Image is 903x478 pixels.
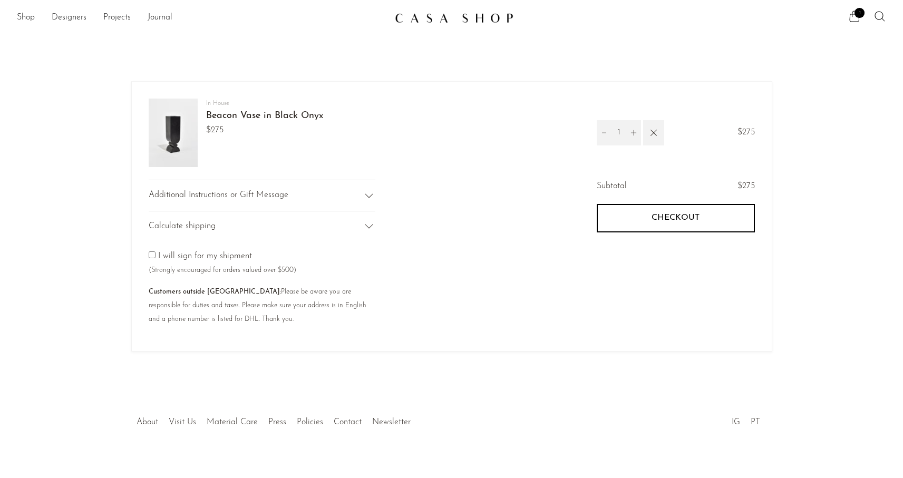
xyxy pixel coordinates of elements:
[206,111,323,121] a: Beacon Vase in Black Onyx
[652,213,700,223] span: Checkout
[726,409,765,430] ul: Social Medias
[149,288,281,295] b: Customers outside [GEOGRAPHIC_DATA]:
[149,288,366,322] small: Please be aware you are responsible for duties and taxes. Please make sure your address is in Eng...
[611,120,626,145] input: Quantity
[597,251,755,279] iframe: PayPal-paypal
[207,418,258,426] a: Material Care
[334,418,362,426] a: Contact
[855,8,865,18] span: 1
[17,11,35,25] a: Shop
[297,418,323,426] a: Policies
[597,120,611,145] button: Decrement
[149,180,375,211] div: Additional Instructions or Gift Message
[268,418,286,426] a: Press
[737,182,755,190] span: $275
[597,180,627,193] span: Subtotal
[17,9,386,27] ul: NEW HEADER MENU
[597,204,755,232] button: Checkout
[751,418,760,426] a: PT
[137,418,158,426] a: About
[149,267,296,274] small: (Strongly encouraged for orders valued over $500)
[149,189,288,202] span: Additional Instructions or Gift Message
[149,252,296,274] label: I will sign for my shipment
[17,9,386,27] nav: Desktop navigation
[103,11,131,25] a: Projects
[131,409,416,430] ul: Quick links
[732,418,740,426] a: IG
[149,220,216,233] span: Calculate shipping
[737,126,755,140] span: $275
[626,120,641,145] button: Increment
[206,100,229,106] a: In House
[169,418,196,426] a: Visit Us
[149,99,198,167] img: Beacon Vase in Black Onyx
[52,11,86,25] a: Designers
[149,211,375,242] div: Calculate shipping
[206,124,323,138] span: $275
[148,11,172,25] a: Journal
